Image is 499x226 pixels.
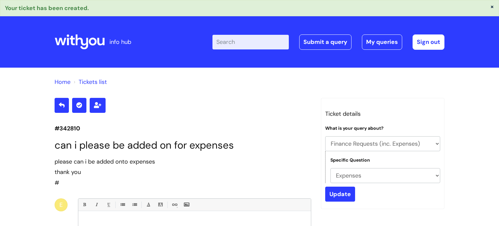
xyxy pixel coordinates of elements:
[79,78,107,86] a: Tickets list
[212,34,444,49] div: | -
[325,109,440,119] h3: Ticket details
[299,34,352,49] a: Submit a query
[170,201,178,209] a: Link
[362,34,402,49] a: My queries
[80,201,88,209] a: Bold (Ctrl-B)
[413,34,444,49] a: Sign out
[490,4,494,9] button: ×
[144,201,152,209] a: Font Color
[130,201,138,209] a: 1. Ordered List (Ctrl-Shift-8)
[55,123,311,134] p: #342810
[109,37,131,47] p: info hub
[55,77,70,87] li: Solution home
[104,201,112,209] a: Underline(Ctrl-U)
[92,201,100,209] a: Italic (Ctrl-I)
[212,35,289,49] input: Search
[325,126,384,131] label: What is your query about?
[330,157,370,163] label: Specific Question
[55,139,311,151] h1: can i please be added on for expenses
[55,156,311,167] div: please can i be added onto expenses
[72,77,107,87] li: Tickets list
[156,201,164,209] a: Back Color
[55,156,311,188] div: #
[55,198,68,211] div: E
[55,167,311,177] div: thank you
[325,187,355,202] input: Update
[55,78,70,86] a: Home
[118,201,126,209] a: • Unordered List (Ctrl-Shift-7)
[182,201,190,209] a: Insert Image...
